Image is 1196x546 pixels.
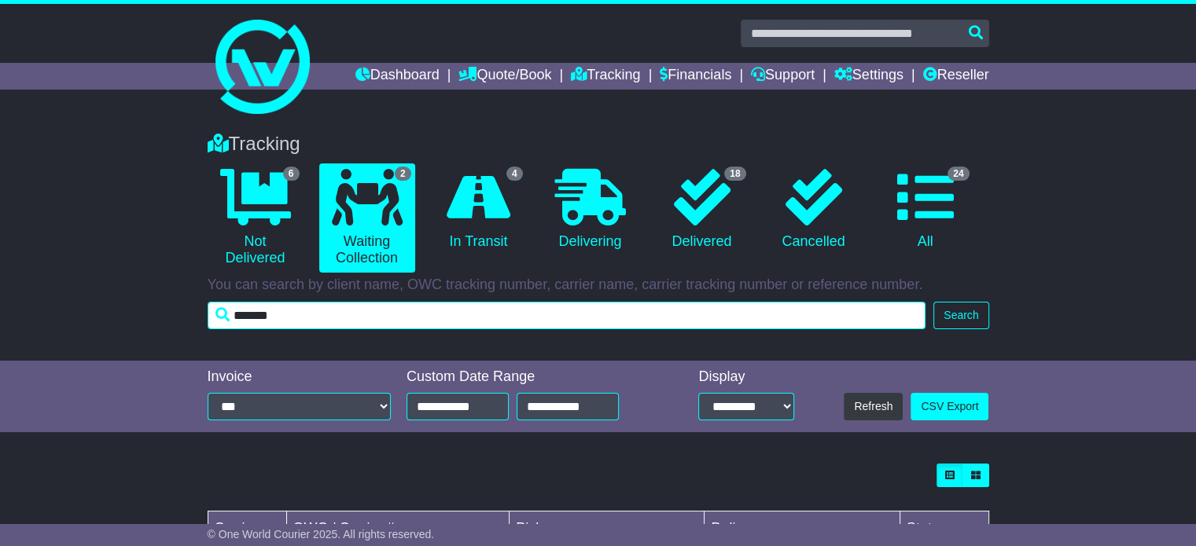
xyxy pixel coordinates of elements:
[506,167,523,181] span: 4
[724,167,745,181] span: 18
[208,277,989,294] p: You can search by client name, OWC tracking number, carrier name, carrier tracking number or refe...
[948,167,969,181] span: 24
[705,511,900,546] td: Delivery
[543,163,638,256] a: Delivering
[283,167,300,181] span: 6
[834,63,903,90] a: Settings
[319,163,415,273] a: 2 Waiting Collection
[660,63,731,90] a: Financials
[407,368,657,386] div: Custom Date Range
[911,393,988,420] a: CSV Export
[844,393,903,420] button: Refresh
[571,63,640,90] a: Tracking
[510,511,705,546] td: Pickup
[208,511,286,546] td: Carrier
[208,368,392,386] div: Invoice
[200,133,997,156] div: Tracking
[395,167,411,181] span: 2
[900,511,988,546] td: Status
[751,63,815,90] a: Support
[208,528,435,541] span: © One World Courier 2025. All rights reserved.
[431,163,527,256] a: 4 In Transit
[766,163,862,256] a: Cancelled
[286,511,510,546] td: OWC / Carrier #
[355,63,440,90] a: Dashboard
[878,163,973,256] a: 24 All
[933,302,988,329] button: Search
[208,163,304,273] a: 6 Not Delivered
[922,63,988,90] a: Reseller
[654,163,750,256] a: 18 Delivered
[698,368,794,386] div: Display
[458,63,551,90] a: Quote/Book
